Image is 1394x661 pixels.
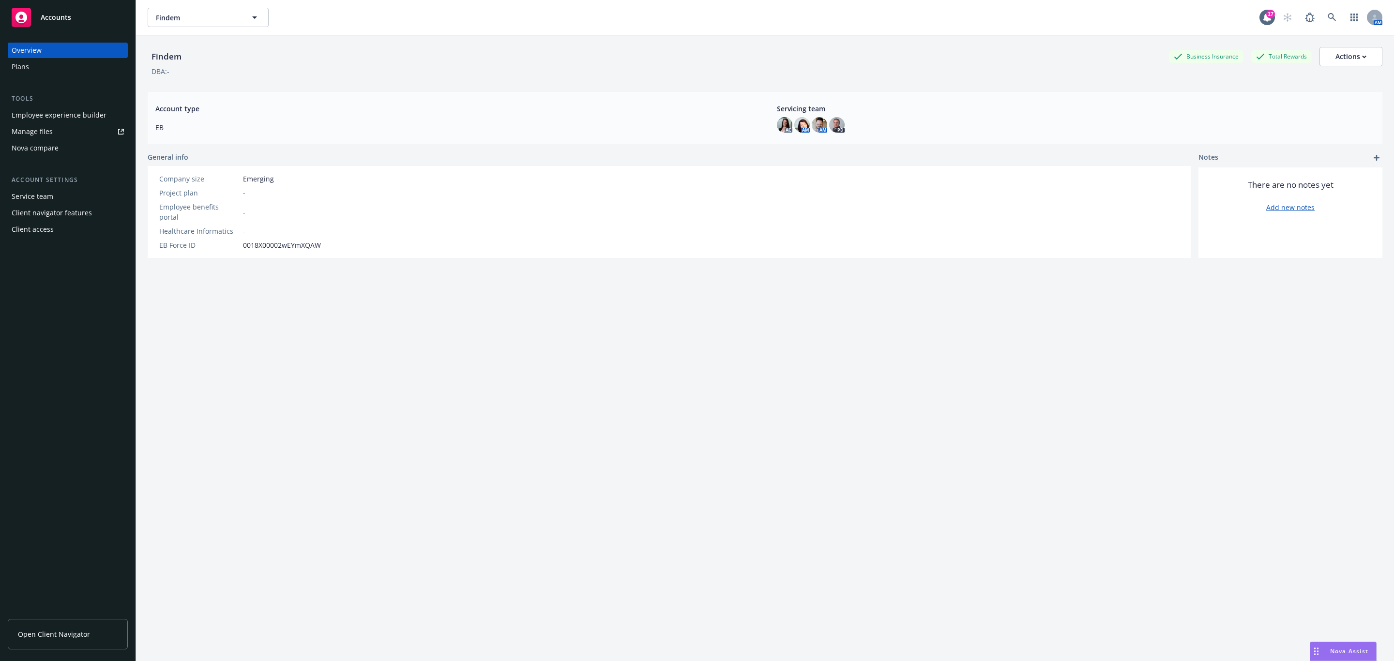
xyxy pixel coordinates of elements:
a: Client navigator features [8,205,128,221]
div: Plans [12,59,29,75]
a: Report a Bug [1300,8,1319,27]
button: Nova Assist [1310,642,1377,661]
span: Nova Assist [1330,647,1368,655]
div: Findem [148,50,185,63]
div: Client access [12,222,54,237]
div: Account settings [8,175,128,185]
span: Findem [156,13,240,23]
a: Switch app [1345,8,1364,27]
span: Account type [155,104,753,114]
img: photo [777,117,792,133]
span: 0018X00002wEYmXQAW [243,240,321,250]
a: Service team [8,189,128,204]
div: Healthcare Informatics [159,226,239,236]
div: Actions [1335,47,1366,66]
div: Service team [12,189,53,204]
a: Plans [8,59,128,75]
div: Drag to move [1310,642,1322,661]
div: DBA: - [152,66,169,76]
img: photo [794,117,810,133]
span: Servicing team [777,104,1375,114]
div: Employee experience builder [12,107,106,123]
div: Tools [8,94,128,104]
div: Employee benefits portal [159,202,239,222]
div: Business Insurance [1169,50,1243,62]
div: EB Force ID [159,240,239,250]
a: Overview [8,43,128,58]
span: - [243,207,245,217]
div: Total Rewards [1251,50,1312,62]
div: 17 [1266,10,1275,18]
span: Open Client Navigator [18,629,90,639]
span: EB [155,122,753,133]
div: Manage files [12,124,53,139]
a: Employee experience builder [8,107,128,123]
span: Emerging [243,174,274,184]
span: - [243,188,245,198]
button: Findem [148,8,269,27]
a: Start snowing [1278,8,1297,27]
span: There are no notes yet [1248,179,1333,191]
a: Manage files [8,124,128,139]
a: add [1371,152,1382,164]
img: photo [829,117,845,133]
div: Client navigator features [12,205,92,221]
div: Company size [159,174,239,184]
div: Nova compare [12,140,59,156]
a: Search [1322,8,1342,27]
span: General info [148,152,188,162]
img: photo [812,117,827,133]
div: Project plan [159,188,239,198]
a: Accounts [8,4,128,31]
span: Notes [1198,152,1218,164]
span: Accounts [41,14,71,21]
button: Actions [1319,47,1382,66]
span: - [243,226,245,236]
div: Overview [12,43,42,58]
a: Client access [8,222,128,237]
a: Nova compare [8,140,128,156]
a: Add new notes [1266,202,1315,212]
